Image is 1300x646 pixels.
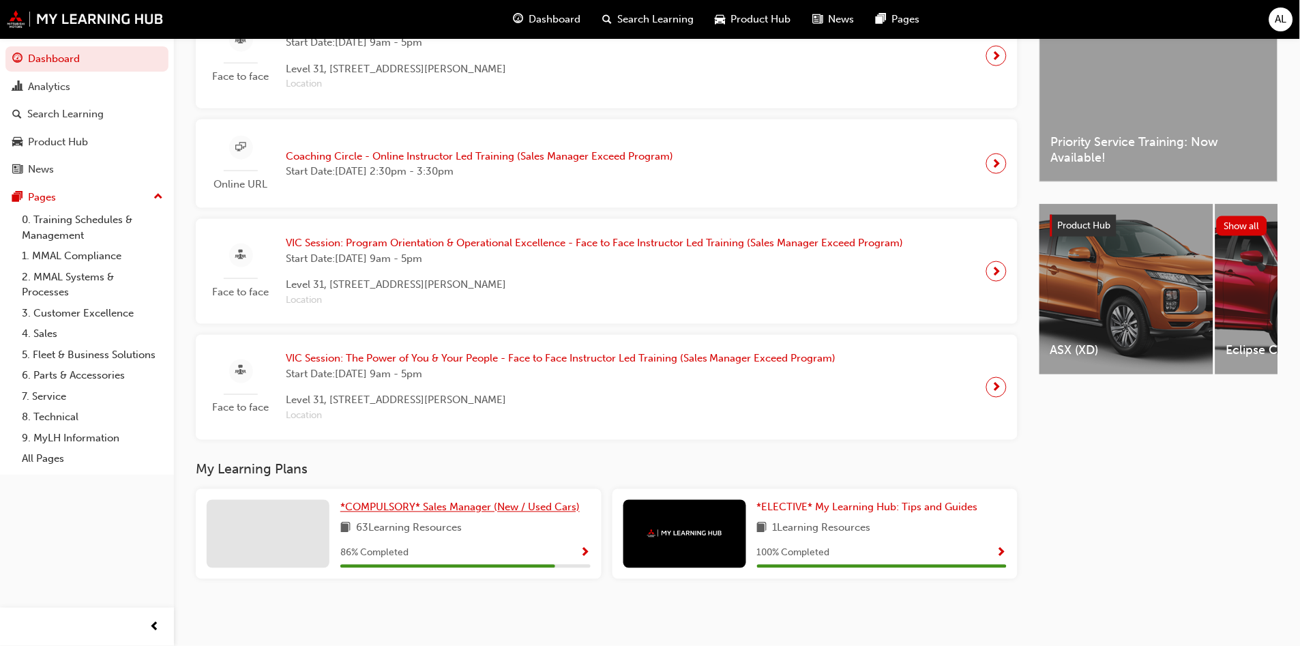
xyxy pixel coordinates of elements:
a: pages-iconPages [866,5,931,33]
span: book-icon [340,520,351,538]
span: car-icon [715,11,726,28]
span: sessionType_ONLINE_URL-icon [236,139,246,156]
span: 1 Learning Resources [773,520,871,538]
span: News [829,12,855,27]
button: Pages [5,185,168,210]
span: Online URL [207,177,275,192]
span: guage-icon [513,11,523,28]
span: car-icon [12,136,23,149]
a: *ELECTIVE* My Learning Hub: Tips and Guides [757,500,984,516]
span: chart-icon [12,81,23,93]
span: Search Learning [617,12,694,27]
button: AL [1269,8,1293,31]
a: Face to faceVIC Session: The Power of You & Your People - Face to Face Instructor Led Training (S... [207,346,1007,429]
div: Product Hub [28,134,88,150]
span: Product Hub [1058,220,1111,231]
span: Location [286,409,836,424]
div: Search Learning [27,106,104,122]
div: News [28,162,54,177]
a: Online URLCoaching Circle - Online Instructor Led Training (Sales Manager Exceed Program)Start Da... [207,130,1007,198]
a: car-iconProduct Hub [705,5,802,33]
a: 2. MMAL Systems & Processes [16,267,168,303]
a: All Pages [16,448,168,469]
span: Show Progress [996,548,1007,560]
span: VIC Session: Program Orientation & Operational Excellence - Face to Face Instructor Led Training ... [286,235,904,251]
span: Start Date: [DATE] 9am - 5pm [286,251,904,267]
span: news-icon [813,11,823,28]
span: Face to face [207,400,275,416]
a: 3. Customer Excellence [16,303,168,324]
a: Dashboard [5,46,168,72]
a: News [5,157,168,182]
span: ASX (XD) [1050,343,1202,359]
span: Level 31, [STREET_ADDRESS][PERSON_NAME] [286,61,836,77]
span: AL [1275,12,1287,27]
span: VIC Session: The Power of You & Your People - Face to Face Instructor Led Training (Sales Manager... [286,351,836,367]
span: Start Date: [DATE] 9am - 5pm [286,367,836,383]
button: Show Progress [996,545,1007,562]
span: search-icon [12,108,22,121]
span: Location [286,293,904,308]
span: Face to face [207,284,275,300]
span: guage-icon [12,53,23,65]
a: 8. Technical [16,407,168,428]
span: next-icon [992,378,1002,397]
span: Product Hub [731,12,791,27]
span: next-icon [992,262,1002,281]
a: 7. Service [16,386,168,407]
span: sessionType_FACE_TO_FACE-icon [236,363,246,380]
span: Priority Service Training: Now Available! [1051,134,1267,165]
span: sessionType_FACE_TO_FACE-icon [236,31,246,48]
a: 5. Fleet & Business Solutions [16,344,168,366]
div: Analytics [28,79,70,95]
span: Dashboard [529,12,580,27]
div: Pages [28,190,56,205]
a: ASX (XD) [1039,204,1213,375]
span: Start Date: [DATE] 9am - 5pm [286,35,836,50]
span: pages-icon [876,11,887,28]
span: 100 % Completed [757,546,830,561]
a: 0. Training Schedules & Management [16,209,168,246]
a: *COMPULSORY* Sales Manager (New / Used Cars) [340,500,585,516]
a: 6. Parts & Accessories [16,365,168,386]
a: Analytics [5,74,168,100]
a: 4. Sales [16,323,168,344]
h3: My Learning Plans [196,462,1018,478]
button: DashboardAnalyticsSearch LearningProduct HubNews [5,44,168,185]
span: up-icon [153,188,163,206]
a: 1. MMAL Compliance [16,246,168,267]
span: Pages [892,12,920,27]
span: Location [286,76,836,92]
a: news-iconNews [802,5,866,33]
span: 63 Learning Resources [356,520,462,538]
a: Search Learning [5,102,168,127]
span: Level 31, [STREET_ADDRESS][PERSON_NAME] [286,277,904,293]
img: mmal [7,10,164,28]
span: *COMPULSORY* Sales Manager (New / Used Cars) [340,501,580,514]
a: guage-iconDashboard [502,5,591,33]
img: mmal [647,529,722,538]
span: search-icon [602,11,612,28]
a: search-iconSearch Learning [591,5,705,33]
button: Show Progress [580,545,591,562]
span: book-icon [757,520,767,538]
span: prev-icon [150,619,160,636]
span: 86 % Completed [340,546,409,561]
a: Face to faceVIC Session: The Power of You & Your People - Face to Face Instructor Led Training (S... [207,14,1007,98]
a: 9. MyLH Information [16,428,168,449]
span: next-icon [992,46,1002,65]
span: Start Date: [DATE] 2:30pm - 3:30pm [286,164,673,179]
span: sessionType_FACE_TO_FACE-icon [236,247,246,264]
a: Product Hub [5,130,168,155]
button: Show all [1217,216,1268,236]
span: pages-icon [12,192,23,204]
span: news-icon [12,164,23,176]
span: Face to face [207,69,275,85]
span: next-icon [992,154,1002,173]
span: *ELECTIVE* My Learning Hub: Tips and Guides [757,501,978,514]
span: Coaching Circle - Online Instructor Led Training (Sales Manager Exceed Program) [286,149,673,164]
a: Product HubShow all [1050,215,1267,237]
span: Show Progress [580,548,591,560]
